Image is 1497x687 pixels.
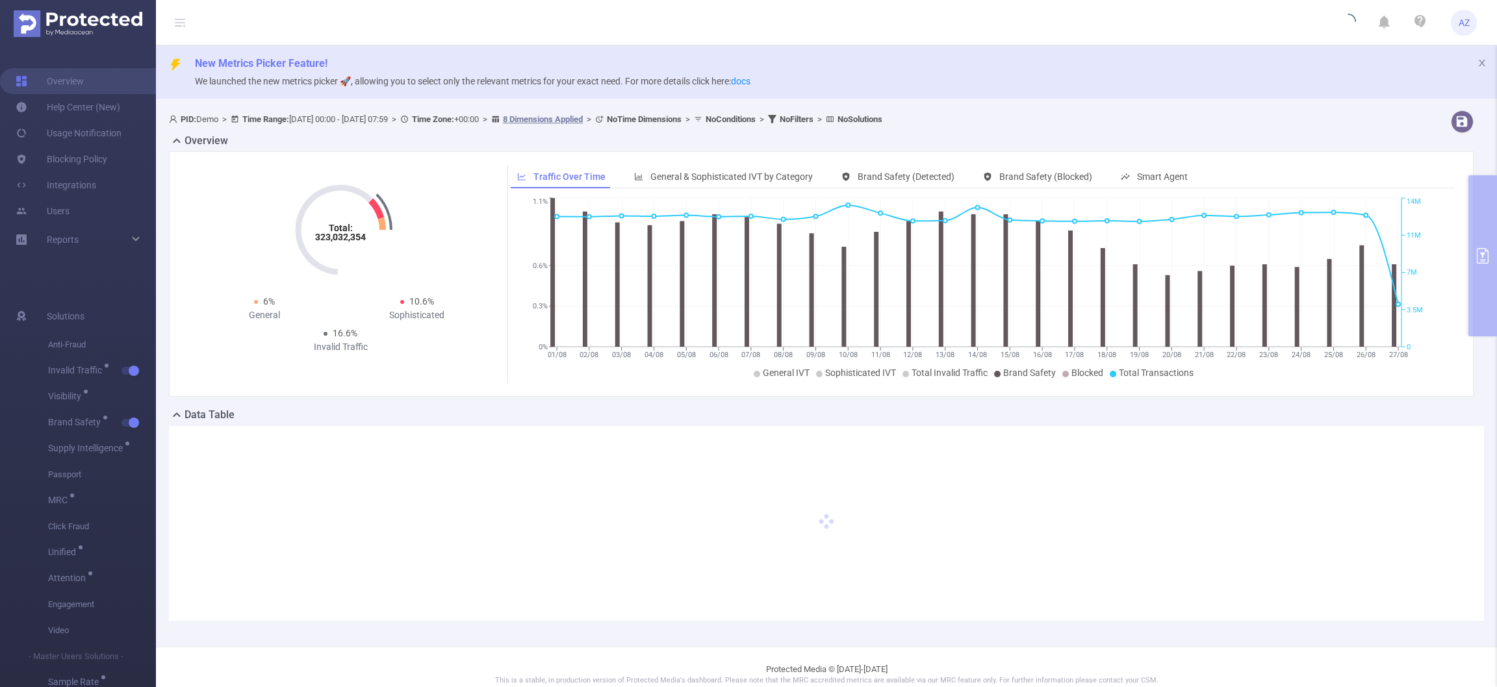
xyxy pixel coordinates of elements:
span: General IVT [763,368,810,378]
tspan: 27/08 [1388,351,1407,359]
b: No Conditions [706,114,756,124]
span: > [218,114,231,124]
span: Traffic Over Time [533,171,606,182]
span: > [813,114,826,124]
span: Brand Safety (Blocked) [999,171,1092,182]
tspan: 06/08 [709,351,728,359]
a: docs [731,76,750,86]
tspan: 1.1% [533,198,548,206]
tspan: 07/08 [741,351,760,359]
tspan: 26/08 [1356,351,1375,359]
div: Invalid Traffic [264,340,417,354]
i: icon: line-chart [517,172,526,181]
tspan: 0 [1407,343,1411,351]
span: Total Invalid Traffic [912,368,988,378]
tspan: 01/08 [547,351,566,359]
span: Click Fraud [48,514,156,540]
tspan: 10/08 [838,351,857,359]
span: Invalid Traffic [48,366,107,375]
span: 16.6% [333,328,357,338]
tspan: 7M [1407,269,1417,277]
tspan: 14M [1407,198,1421,206]
a: Reports [47,227,79,253]
i: icon: bar-chart [634,172,643,181]
img: Protected Media [14,10,142,37]
i: icon: user [169,115,181,123]
tspan: 11M [1407,231,1421,240]
span: Sample Rate [48,677,103,686]
b: PID: [181,114,196,124]
b: No Time Dimensions [607,114,682,124]
span: 10.6% [409,296,434,306]
span: Sophisticated IVT [825,368,896,378]
span: 6% [263,296,275,306]
tspan: 16/08 [1032,351,1051,359]
tspan: 04/08 [644,351,663,359]
span: New Metrics Picker Feature! [195,57,327,69]
span: > [388,114,400,124]
a: Usage Notification [16,120,122,146]
span: Video [48,618,156,643]
span: Attention [48,573,90,582]
p: This is a stable, in production version of Protected Media's dashboard. Please note that the MRC ... [188,675,1465,686]
span: Blocked [1071,368,1103,378]
tspan: 14/08 [968,351,987,359]
span: MRC [48,495,72,505]
tspan: 02/08 [580,351,598,359]
span: Passport [48,462,156,488]
h2: Overview [185,133,228,149]
i: icon: thunderbolt [169,58,182,71]
tspan: 22/08 [1227,351,1246,359]
tspan: 19/08 [1130,351,1149,359]
a: Blocking Policy [16,146,107,172]
tspan: 09/08 [806,351,825,359]
span: Demo [DATE] 00:00 - [DATE] 07:59 +00:00 [169,114,882,124]
tspan: 05/08 [676,351,695,359]
tspan: 23/08 [1259,351,1278,359]
a: Overview [16,68,84,94]
span: Brand Safety (Detected) [858,171,954,182]
tspan: 25/08 [1324,351,1342,359]
tspan: 12/08 [903,351,922,359]
span: General & Sophisticated IVT by Category [650,171,813,182]
span: Anti-Fraud [48,332,156,358]
tspan: 08/08 [774,351,793,359]
span: > [756,114,768,124]
span: Visibility [48,392,86,401]
i: icon: close [1478,58,1487,68]
h2: Data Table [185,407,235,423]
div: Sophisticated [340,308,493,322]
span: Brand Safety [1003,368,1056,378]
b: Time Zone: [412,114,454,124]
span: Solutions [47,303,84,329]
button: icon: close [1478,56,1487,70]
tspan: 0.6% [533,262,548,270]
span: Supply Intelligence [48,443,127,453]
tspan: 323,032,354 [315,232,366,242]
span: > [682,114,694,124]
a: Help Center (New) [16,94,120,120]
u: 8 Dimensions Applied [503,114,583,124]
span: > [479,114,491,124]
tspan: 0.3% [533,303,548,311]
span: Total Transactions [1119,368,1194,378]
tspan: 20/08 [1162,351,1181,359]
span: Unified [48,547,81,556]
span: > [583,114,595,124]
tspan: 11/08 [871,351,889,359]
span: We launched the new metrics picker 🚀, allowing you to select only the relevant metrics for your e... [195,76,750,86]
tspan: 3.5M [1407,306,1423,314]
tspan: 18/08 [1097,351,1116,359]
span: Smart Agent [1137,171,1188,182]
tspan: 24/08 [1292,351,1311,359]
span: Reports [47,234,79,245]
span: AZ [1459,10,1470,36]
a: Integrations [16,172,96,198]
span: Engagement [48,592,156,618]
i: icon: loading [1340,14,1356,32]
tspan: 21/08 [1194,351,1213,359]
div: General [188,308,340,322]
tspan: 17/08 [1065,351,1084,359]
span: Brand Safety [48,418,105,427]
b: No Solutions [838,114,882,124]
